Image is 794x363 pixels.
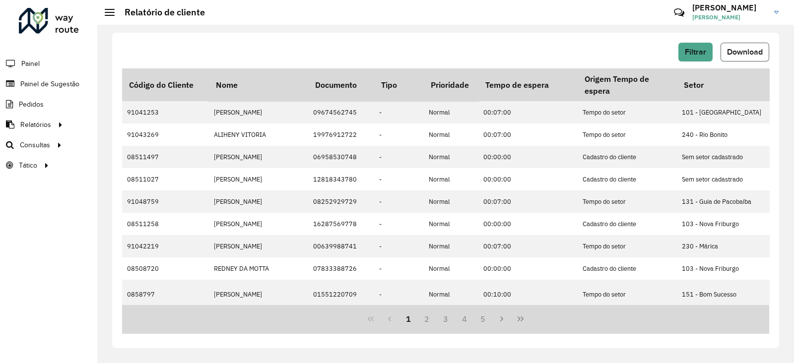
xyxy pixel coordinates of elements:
td: Cadastro do cliente [578,213,677,235]
td: ALIHENY VITORIA [209,123,308,146]
button: 5 [474,309,493,328]
button: Filtrar [678,43,713,61]
td: 00:00:00 [478,168,578,190]
button: Download [721,43,769,61]
h2: Relatório de cliente [115,7,205,18]
td: Sem setor cadastrado [677,168,776,190]
td: Tempo do setor [578,101,677,123]
td: REDNEY DA MOTTA [209,257,308,280]
td: 0858797 [122,280,209,308]
button: Next Page [492,309,511,328]
th: Tipo [374,68,424,101]
td: Normal [424,257,478,280]
td: Normal [424,168,478,190]
td: 91041253 [122,101,209,123]
td: Sem setor cadastrado [677,146,776,168]
span: Download [727,48,763,56]
td: - [374,123,424,146]
td: [PERSON_NAME] [209,146,308,168]
th: Setor [677,68,776,101]
th: Nome [209,68,308,101]
td: Cadastro do cliente [578,146,677,168]
td: 08511497 [122,146,209,168]
button: 3 [436,309,455,328]
th: Documento [308,68,374,101]
td: 00:07:00 [478,190,578,213]
td: 151 - Bom Sucesso [677,280,776,308]
td: - [374,146,424,168]
td: - [374,190,424,213]
th: Tempo de espera [478,68,578,101]
span: Painel [21,59,40,69]
td: - [374,168,424,190]
td: 91042219 [122,235,209,257]
td: 103 - Nova Friburgo [677,213,776,235]
td: - [374,235,424,257]
span: Pedidos [19,99,44,110]
button: 4 [455,309,474,328]
td: 00:00:00 [478,213,578,235]
td: 19976912722 [308,123,374,146]
td: Normal [424,101,478,123]
td: 230 - Márica [677,235,776,257]
span: Filtrar [685,48,706,56]
h3: [PERSON_NAME] [692,3,767,12]
td: - [374,101,424,123]
td: 00:10:00 [478,280,578,308]
td: Normal [424,146,478,168]
td: 07833388726 [308,257,374,280]
td: 00:00:00 [478,146,578,168]
td: 08511258 [122,213,209,235]
span: [PERSON_NAME] [692,13,767,22]
td: - [374,213,424,235]
span: Tático [19,160,37,171]
td: Normal [424,123,478,146]
button: 1 [399,309,418,328]
td: 91048759 [122,190,209,213]
td: 01551220709 [308,280,374,308]
td: 101 - [GEOGRAPHIC_DATA] [677,101,776,123]
th: Prioridade [424,68,478,101]
td: [PERSON_NAME] [209,213,308,235]
td: 103 - Nova Friburgo [677,257,776,280]
td: Tempo do setor [578,190,677,213]
td: 00:07:00 [478,235,578,257]
td: 91043269 [122,123,209,146]
td: 00:07:00 [478,123,578,146]
td: - [374,257,424,280]
td: 06958530748 [308,146,374,168]
td: [PERSON_NAME] [209,190,308,213]
td: 09674562745 [308,101,374,123]
th: Origem Tempo de espera [578,68,677,101]
td: [PERSON_NAME] [209,168,308,190]
span: Consultas [20,140,50,150]
td: Normal [424,213,478,235]
td: Normal [424,190,478,213]
td: [PERSON_NAME] [209,101,308,123]
td: Normal [424,235,478,257]
button: 2 [417,309,436,328]
span: Painel de Sugestão [20,79,79,89]
td: [PERSON_NAME] [209,235,308,257]
td: 00639988741 [308,235,374,257]
span: Relatórios [20,120,51,130]
td: Normal [424,280,478,308]
a: Contato Rápido [668,2,690,23]
td: 08511027 [122,168,209,190]
td: Cadastro do cliente [578,257,677,280]
th: Código do Cliente [122,68,209,101]
td: 08252929729 [308,190,374,213]
td: - [374,280,424,308]
td: Tempo do setor [578,123,677,146]
button: Last Page [511,309,530,328]
td: Tempo do setor [578,235,677,257]
td: 00:07:00 [478,101,578,123]
td: 131 - Guia de Pacobaíba [677,190,776,213]
td: [PERSON_NAME] [209,280,308,308]
td: 16287569778 [308,213,374,235]
td: Tempo do setor [578,280,677,308]
td: 12818343780 [308,168,374,190]
td: Cadastro do cliente [578,168,677,190]
td: 08508720 [122,257,209,280]
td: 00:00:00 [478,257,578,280]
